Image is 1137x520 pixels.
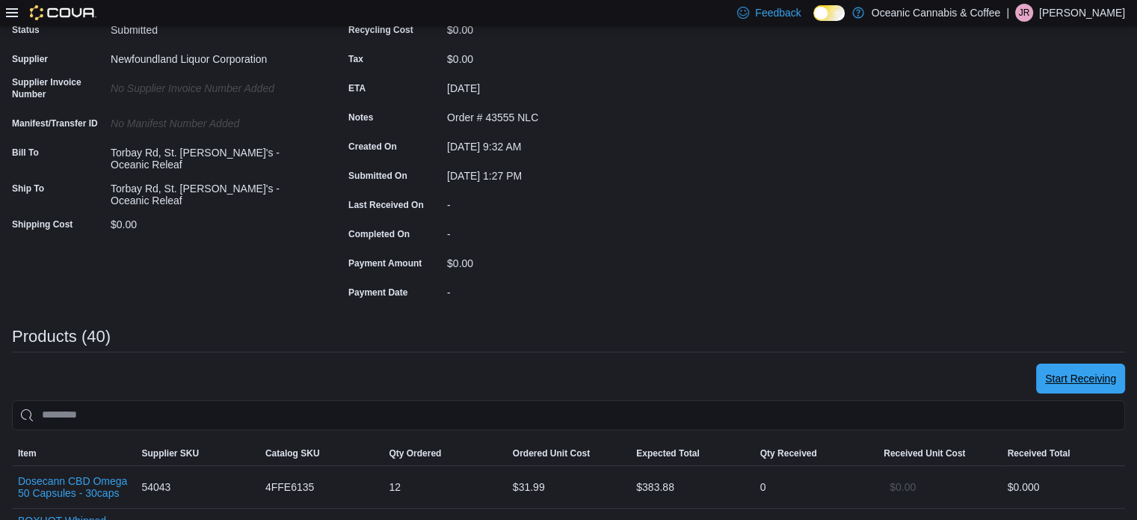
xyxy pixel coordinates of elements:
[755,5,801,20] span: Feedback
[111,141,311,171] div: Torbay Rd, St. [PERSON_NAME]'s - Oceanic Releaf
[1015,4,1033,22] div: Jeremy Rumbolt
[1008,447,1070,459] span: Received Total
[630,472,754,502] div: $383.88
[30,5,96,20] img: Cova
[760,447,817,459] span: Qty Received
[754,472,878,502] div: 0
[348,257,422,269] label: Payment Amount
[111,18,311,36] div: Submitted
[1002,441,1126,465] button: Received Total
[348,24,413,36] label: Recycling Cost
[447,251,647,269] div: $0.00
[348,111,373,123] label: Notes
[18,447,37,459] span: Item
[383,472,506,502] div: 12
[447,281,647,299] div: -
[12,328,111,346] h3: Products (40)
[507,441,630,465] button: Ordered Unit Cost
[111,47,311,65] div: Newfoundland Liquor Corporation
[348,170,407,182] label: Submitted On
[1006,4,1009,22] p: |
[447,164,647,182] div: [DATE] 1:27 PM
[1036,364,1125,394] button: Start Receiving
[135,441,259,465] button: Supplier SKU
[259,441,383,465] button: Catalog SKU
[447,222,647,240] div: -
[111,177,311,207] div: Torbay Rd, St. [PERSON_NAME]'s - Oceanic Releaf
[813,5,845,21] input: Dark Mode
[636,447,699,459] span: Expected Total
[447,47,647,65] div: $0.00
[111,76,311,94] div: No Supplier Invoice Number added
[1039,4,1125,22] p: [PERSON_NAME]
[348,82,366,94] label: ETA
[111,212,311,230] div: $0.00
[111,111,311,129] div: No Manifest Number added
[507,472,630,502] div: $31.99
[12,53,48,65] label: Supplier
[348,287,407,299] label: Payment Date
[1008,478,1120,496] div: $0.00 0
[754,441,878,465] button: Qty Received
[447,193,647,211] div: -
[348,199,424,211] label: Last Received On
[12,117,98,129] label: Manifest/Transfer ID
[18,475,129,499] button: Dosecann CBD Omega 50 Capsules - 30caps
[12,24,40,36] label: Status
[348,228,410,240] label: Completed On
[513,447,590,459] span: Ordered Unit Cost
[872,4,1001,22] p: Oceanic Cannabis & Coffee
[447,18,647,36] div: $0.00
[447,76,647,94] div: [DATE]
[389,447,441,459] span: Qty Ordered
[12,218,73,230] label: Shipping Cost
[884,447,965,459] span: Received Unit Cost
[265,447,320,459] span: Catalog SKU
[1045,371,1116,386] span: Start Receiving
[447,105,647,123] div: Order # 43555 NLC
[1019,4,1030,22] span: JR
[12,183,44,195] label: Ship To
[141,447,199,459] span: Supplier SKU
[447,135,647,153] div: [DATE] 9:32 AM
[630,441,754,465] button: Expected Total
[12,147,39,159] label: Bill To
[12,76,105,100] label: Supplier Invoice Number
[12,441,135,465] button: Item
[878,441,1001,465] button: Received Unit Cost
[890,480,916,495] span: $0.00
[348,141,397,153] label: Created On
[383,441,506,465] button: Qty Ordered
[348,53,363,65] label: Tax
[265,478,314,496] span: 4FFE6135
[884,472,922,502] button: $0.00
[141,478,170,496] span: 54043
